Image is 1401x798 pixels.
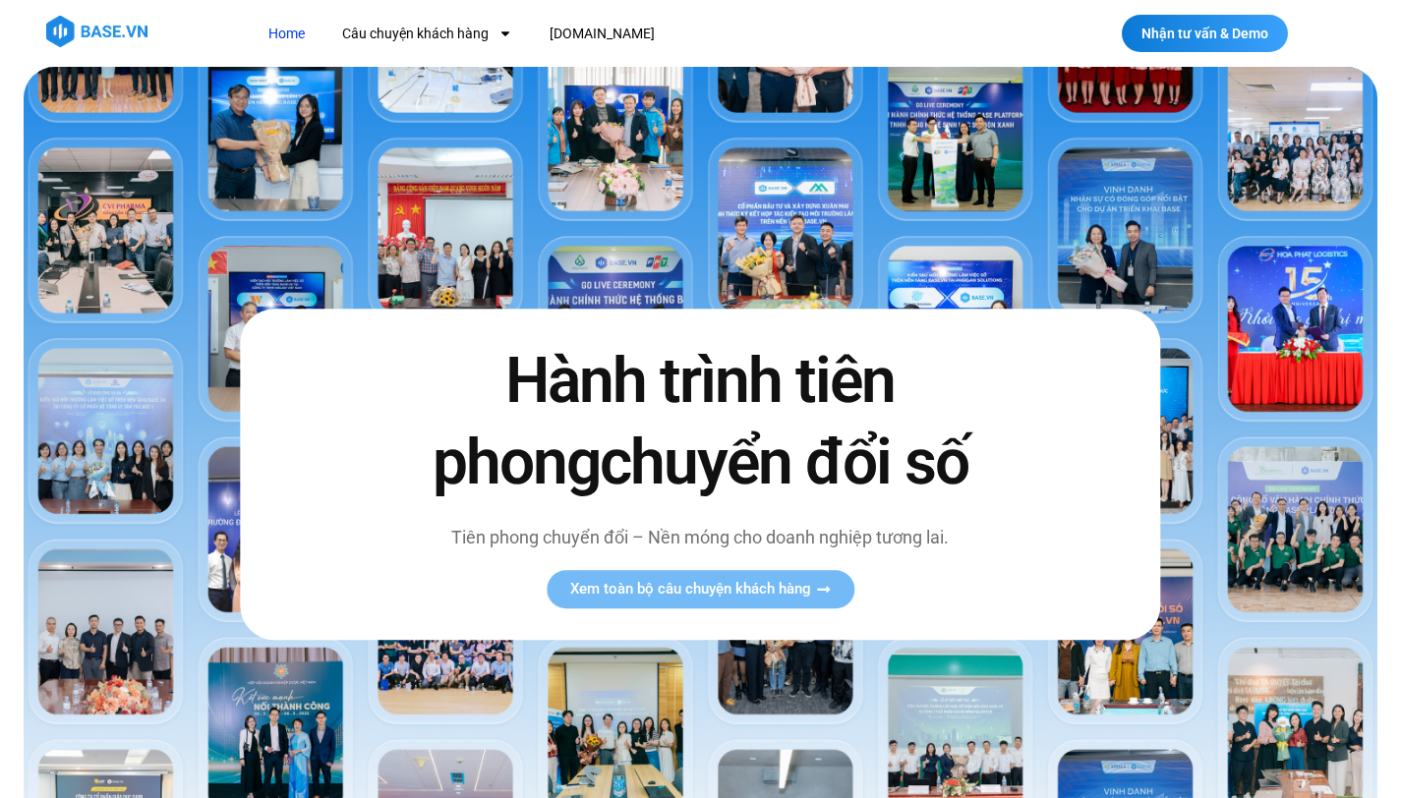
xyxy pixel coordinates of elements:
a: Home [254,16,320,52]
a: Nhận tư vấn & Demo [1122,15,1288,52]
span: Xem toàn bộ câu chuyện khách hàng [570,582,811,597]
span: chuyển đổi số [600,427,968,500]
p: Tiên phong chuyển đổi – Nền móng cho doanh nghiệp tương lai. [391,524,1009,550]
h2: Hành trình tiên phong [391,341,1009,504]
nav: Menu [254,16,1000,52]
span: Nhận tư vấn & Demo [1141,27,1268,40]
a: [DOMAIN_NAME] [535,16,670,52]
a: Xem toàn bộ câu chuyện khách hàng [547,570,854,608]
a: Câu chuyện khách hàng [327,16,527,52]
